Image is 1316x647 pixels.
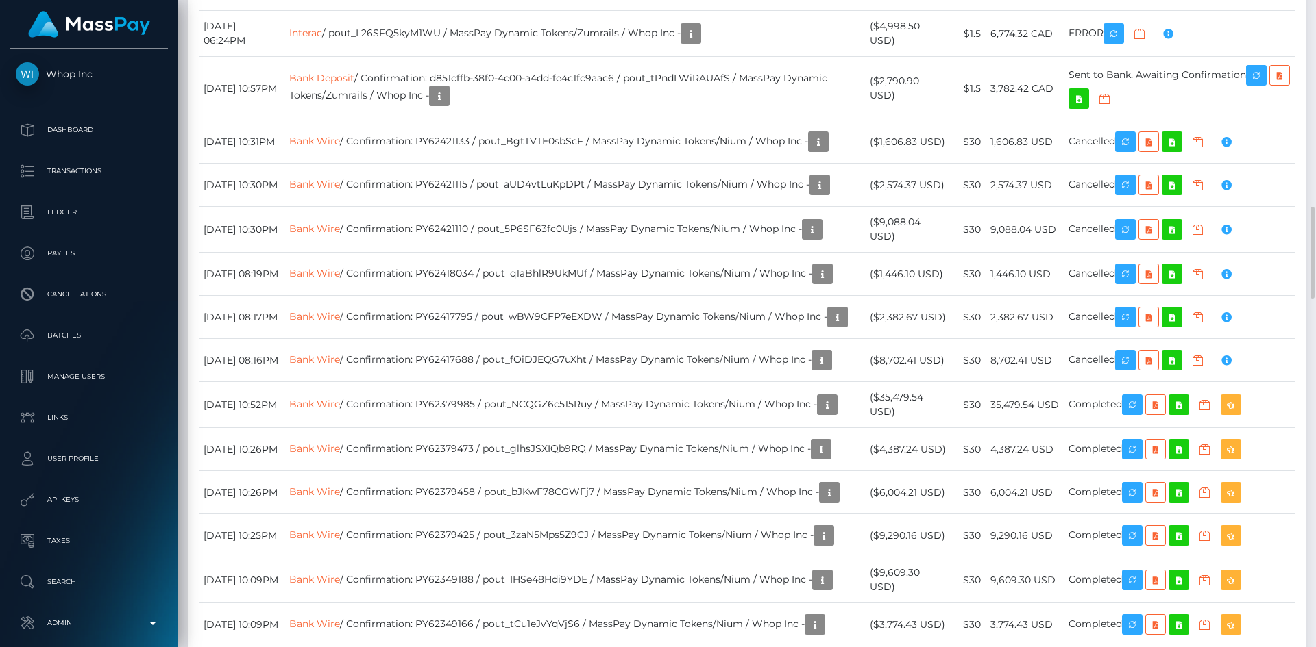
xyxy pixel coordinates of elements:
td: ($2,574.37 USD) [865,164,951,207]
p: Payees [16,243,162,264]
p: Manage Users [16,366,162,387]
td: ($2,790.90 USD) [865,57,951,120]
a: Taxes [10,524,168,558]
td: Cancelled [1064,207,1295,253]
td: Completed [1064,428,1295,471]
a: Cancellations [10,277,168,312]
td: 6,004.21 USD [986,471,1064,514]
td: [DATE] 08:17PM [199,296,284,339]
td: 1,606.83 USD [986,120,1064,164]
p: API Keys [16,490,162,510]
td: / Confirmation: PY62379985 / pout_NCQGZ6c515Ruy / MassPay Dynamic Tokens/Nium / Whop Inc - [284,382,864,428]
a: Interac [289,27,322,39]
td: $30 [951,164,986,207]
p: Ledger [16,202,162,223]
td: 1,446.10 USD [986,253,1064,296]
a: Bank Wire [289,573,340,585]
td: / pout_L26SFQ5kyM1WU / MassPay Dynamic Tokens/Zumrails / Whop Inc - [284,11,864,57]
td: [DATE] 10:30PM [199,164,284,207]
td: $30 [951,296,986,339]
p: Links [16,407,162,428]
td: Cancelled [1064,253,1295,296]
a: API Keys [10,483,168,517]
td: ERROR [1064,11,1295,57]
a: Bank Wire [289,485,340,498]
p: Taxes [16,531,162,551]
td: $30 [951,557,986,603]
p: User Profile [16,448,162,469]
td: [DATE] 10:26PM [199,428,284,471]
td: ($2,382.67 USD) [865,296,951,339]
img: MassPay Logo [28,11,150,38]
p: Cancellations [16,284,162,305]
td: / Confirmation: PY62349188 / pout_IHSe48Hdi9YDE / MassPay Dynamic Tokens/Nium / Whop Inc - [284,557,864,603]
td: [DATE] 10:25PM [199,514,284,557]
td: $30 [951,603,986,646]
td: ($4,387.24 USD) [865,428,951,471]
td: $30 [951,514,986,557]
td: ($4,998.50 USD) [865,11,951,57]
td: / Confirmation: PY62349166 / pout_tCu1eJvYqVjS6 / MassPay Dynamic Tokens/Nium / Whop Inc - [284,603,864,646]
a: Ledger [10,195,168,229]
td: $30 [951,120,986,164]
p: Search [16,572,162,592]
td: Cancelled [1064,296,1295,339]
td: / Confirmation: PY62421115 / pout_aUD4vtLuKpDPt / MassPay Dynamic Tokens/Nium / Whop Inc - [284,164,864,207]
a: Bank Wire [289,267,340,279]
p: Dashboard [16,120,162,140]
a: Payees [10,236,168,270]
td: 4,387.24 USD [986,428,1064,471]
td: 2,574.37 USD [986,164,1064,207]
td: Completed [1064,471,1295,514]
td: / Confirmation: PY62418034 / pout_q1aBhlR9UkMUf / MassPay Dynamic Tokens/Nium / Whop Inc - [284,253,864,296]
a: Bank Wire [289,442,340,455]
td: 8,702.41 USD [986,339,1064,382]
img: Whop Inc [16,62,39,86]
td: Cancelled [1064,339,1295,382]
a: Dashboard [10,113,168,147]
a: User Profile [10,442,168,476]
td: [DATE] 10:09PM [199,557,284,603]
td: $30 [951,382,986,428]
p: Admin [16,613,162,633]
td: / Confirmation: PY62379425 / pout_3zaN5Mps5Z9CJ / MassPay Dynamic Tokens/Nium / Whop Inc - [284,514,864,557]
td: / Confirmation: d851cffb-38f0-4c00-a4dd-fe4c1fc9aac6 / pout_tPndLWiRAUAfS / MassPay Dynamic Token... [284,57,864,120]
td: 6,774.32 CAD [986,11,1064,57]
td: $1.5 [951,57,986,120]
td: [DATE] 10:09PM [199,603,284,646]
td: [DATE] 10:30PM [199,207,284,253]
a: Bank Wire [289,135,340,147]
td: $30 [951,253,986,296]
td: ($9,609.30 USD) [865,557,951,603]
a: Bank Wire [289,223,340,235]
td: 3,774.43 USD [986,603,1064,646]
td: ($6,004.21 USD) [865,471,951,514]
td: [DATE] 10:52PM [199,382,284,428]
td: ($35,479.54 USD) [865,382,951,428]
a: Bank Wire [289,398,340,410]
a: Bank Wire [289,353,340,366]
span: Whop Inc [10,68,168,80]
a: Manage Users [10,359,168,394]
td: [DATE] 08:19PM [199,253,284,296]
td: / Confirmation: PY62379458 / pout_bJKwF78CGWFj7 / MassPay Dynamic Tokens/Nium / Whop Inc - [284,471,864,514]
td: ($1,446.10 USD) [865,253,951,296]
td: 9,088.04 USD [986,207,1064,253]
td: ($1,606.83 USD) [865,120,951,164]
td: / Confirmation: PY62417688 / pout_fOiDJEQG7uXht / MassPay Dynamic Tokens/Nium / Whop Inc - [284,339,864,382]
td: Completed [1064,514,1295,557]
p: Batches [16,325,162,346]
td: $30 [951,339,986,382]
td: 3,782.42 CAD [986,57,1064,120]
p: Transactions [16,161,162,181]
td: Completed [1064,603,1295,646]
a: Batches [10,318,168,353]
a: Bank Wire [289,178,340,190]
td: ($9,290.16 USD) [865,514,951,557]
td: $1.5 [951,11,986,57]
a: Links [10,401,168,435]
td: 35,479.54 USD [986,382,1064,428]
td: Completed [1064,382,1295,428]
td: ($3,774.43 USD) [865,603,951,646]
a: Admin [10,606,168,640]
